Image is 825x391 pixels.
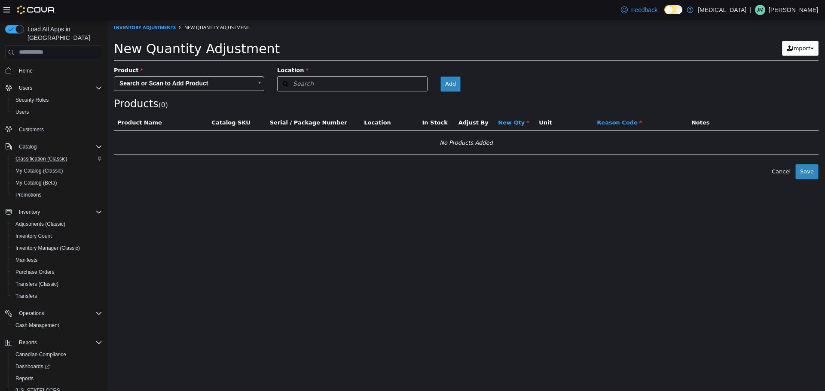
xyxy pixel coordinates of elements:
[12,267,102,277] span: Purchase Orders
[15,207,43,217] button: Inventory
[15,155,67,162] span: Classification (Classic)
[19,126,44,133] span: Customers
[12,231,55,241] a: Inventory Count
[15,322,59,329] span: Cash Management
[15,97,49,103] span: Security Roles
[489,100,535,106] span: Reason Code
[584,99,604,107] button: Notes
[12,243,102,253] span: Inventory Manager (Classic)
[12,190,45,200] a: Promotions
[9,106,106,118] button: Users
[6,57,157,71] a: Search or Scan to Add Product
[2,336,106,349] button: Reports
[10,99,56,107] button: Product Name
[170,47,201,54] span: Location
[51,82,61,89] small: ( )
[15,109,29,115] span: Users
[2,64,106,77] button: Home
[19,209,40,215] span: Inventory
[15,83,36,93] button: Users
[315,99,342,107] button: In Stock
[2,123,106,136] button: Customers
[12,154,102,164] span: Classification (Classic)
[9,165,106,177] button: My Catalog (Classic)
[12,166,67,176] a: My Catalog (Classic)
[12,279,102,289] span: Transfers (Classic)
[19,85,32,91] span: Users
[12,219,102,229] span: Adjustments (Classic)
[755,5,765,15] div: Joel Moore
[12,361,53,372] a: Dashboards
[12,291,102,301] span: Transfers
[15,124,102,135] span: Customers
[15,233,52,239] span: Inventory Count
[12,219,69,229] a: Adjustments (Classic)
[170,60,206,69] span: Search
[54,82,58,89] span: 0
[12,279,62,289] a: Transfers (Classic)
[15,337,102,348] span: Reports
[660,144,688,160] button: Cancel
[15,142,102,152] span: Catalog
[2,206,106,218] button: Inventory
[12,291,40,301] a: Transfers
[12,154,71,164] a: Classification (Classic)
[162,99,241,107] button: Serial / Package Number
[688,144,711,160] button: Save
[9,153,106,165] button: Classification (Classic)
[769,5,818,15] p: [PERSON_NAME]
[617,1,661,18] a: Feedback
[9,230,106,242] button: Inventory Count
[698,5,746,15] p: [MEDICAL_DATA]
[19,339,37,346] span: Reports
[12,166,102,176] span: My Catalog (Classic)
[12,349,70,360] a: Canadian Compliance
[684,25,703,32] span: Import
[12,320,102,330] span: Cash Management
[9,189,106,201] button: Promotions
[12,267,58,277] a: Purchase Orders
[9,218,106,230] button: Adjustments (Classic)
[15,124,47,135] a: Customers
[104,99,145,107] button: Catalog SKU
[77,4,142,11] span: New Quantity Adjustment
[12,107,102,117] span: Users
[15,363,50,370] span: Dashboards
[2,141,106,153] button: Catalog
[12,373,102,384] span: Reports
[9,349,106,361] button: Canadian Compliance
[15,65,102,76] span: Home
[12,373,37,384] a: Reports
[750,5,752,15] p: |
[12,95,102,105] span: Security Roles
[12,95,52,105] a: Security Roles
[15,66,36,76] a: Home
[15,375,34,382] span: Reports
[631,6,657,14] span: Feedback
[19,143,37,150] span: Catalog
[12,349,102,360] span: Canadian Compliance
[12,190,102,200] span: Promotions
[15,351,66,358] span: Canadian Compliance
[9,94,106,106] button: Security Roles
[12,320,62,330] a: Cash Management
[333,57,353,72] button: Add
[15,308,102,318] span: Operations
[675,21,711,36] button: Import
[15,293,37,300] span: Transfers
[12,178,61,188] a: My Catalog (Beta)
[9,290,106,302] button: Transfers
[9,373,106,385] button: Reports
[12,231,102,241] span: Inventory Count
[2,307,106,319] button: Operations
[9,242,106,254] button: Inventory Manager (Classic)
[12,178,102,188] span: My Catalog (Beta)
[6,47,36,54] span: Product
[257,99,285,107] button: Location
[757,5,764,15] span: JM
[15,191,42,198] span: Promotions
[15,257,37,264] span: Manifests
[6,21,172,36] span: New Quantity Adjustment
[7,57,145,71] span: Search or Scan to Add Product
